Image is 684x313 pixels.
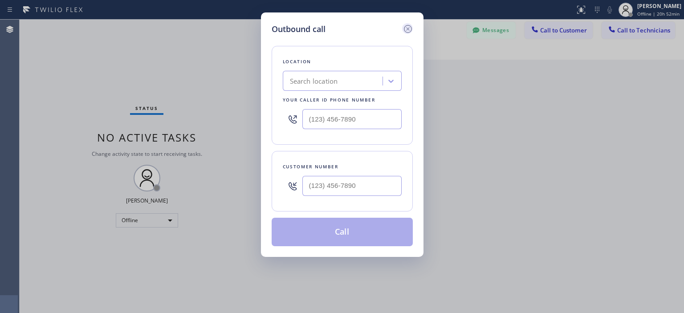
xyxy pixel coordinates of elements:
input: (123) 456-7890 [302,109,402,129]
div: Search location [290,76,338,86]
input: (123) 456-7890 [302,176,402,196]
h5: Outbound call [272,23,326,35]
div: Your caller id phone number [283,95,402,105]
div: Customer number [283,162,402,171]
button: Call [272,218,413,246]
div: Location [283,57,402,66]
